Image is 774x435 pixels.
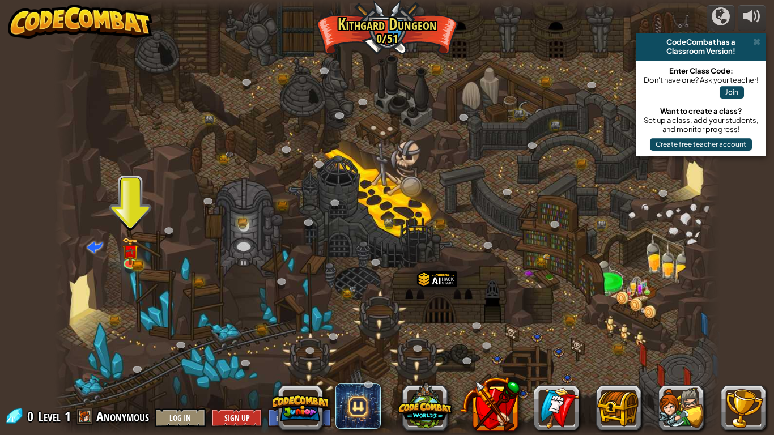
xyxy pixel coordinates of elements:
div: Enter Class Code: [641,66,760,75]
div: Want to create a class? [641,106,760,116]
img: bronze-chest.png [132,261,143,270]
img: level-banner-unlock.png [122,237,139,265]
button: Create free teacher account [650,138,752,151]
button: Log In [155,408,206,427]
span: Level [38,407,61,426]
img: portrait.png [348,286,356,292]
button: Campaigns [707,5,735,31]
div: Set up a class, add your students, and monitor progress! [641,116,760,134]
button: Adjust volume [738,5,766,31]
div: Don't have one? Ask your teacher! [641,75,760,84]
div: Classroom Version! [640,46,762,56]
div: CodeCombat has a [640,37,762,46]
button: Join [720,86,744,99]
img: portrait.png [125,248,135,255]
span: 1 [65,407,71,425]
button: Sign Up [211,408,262,427]
img: portrait.png [542,254,550,260]
img: portrait.png [226,151,233,157]
img: CodeCombat - Learn how to code by playing a game [8,5,153,39]
span: 0 [27,407,37,425]
span: Anonymous [96,407,149,425]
